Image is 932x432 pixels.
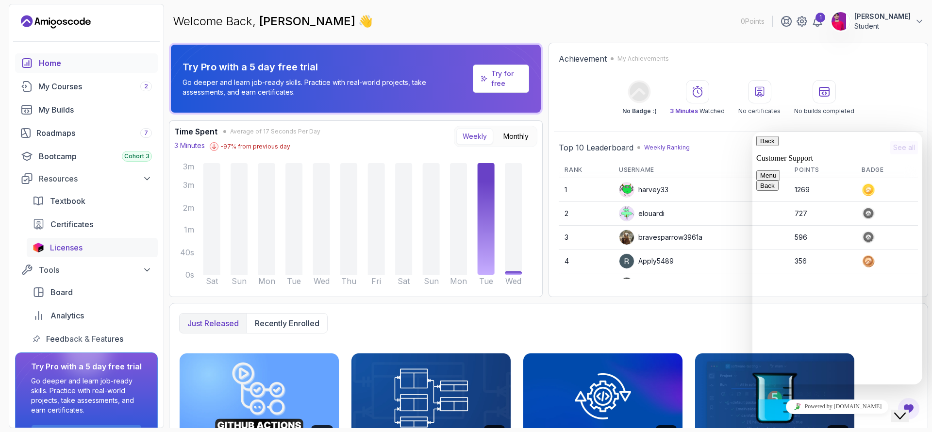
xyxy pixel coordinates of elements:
[183,60,469,74] p: Try Pro with a 5 day free trial
[15,100,158,119] a: builds
[174,141,205,150] p: 3 Minutes
[50,286,73,298] span: Board
[559,202,613,226] td: 2
[183,203,194,213] tspan: 2m
[456,128,493,145] button: Weekly
[854,12,911,21] p: [PERSON_NAME]
[491,69,521,88] p: Try for free
[619,206,665,221] div: elouardi
[398,276,410,286] tspan: Sat
[27,329,158,349] a: feedback
[831,12,924,31] button: user profile image[PERSON_NAME]Student
[27,238,158,257] a: licenses
[50,218,93,230] span: Certificates
[619,254,634,268] img: user profile image
[794,107,854,115] p: No builds completed
[27,306,158,325] a: analytics
[559,249,613,273] td: 4
[144,129,148,137] span: 7
[670,107,698,115] span: 3 Minutes
[619,183,634,197] img: default monster avatar
[622,107,656,115] p: No Badge :(
[752,396,922,417] iframe: chat widget
[559,226,613,249] td: 3
[619,253,674,269] div: Apply5489
[314,276,330,286] tspan: Wed
[559,142,633,153] h2: Top 10 Leaderboard
[39,173,152,184] div: Resources
[180,314,247,333] button: Just released
[497,128,535,145] button: Monthly
[185,270,194,280] tspan: 0s
[741,17,765,26] p: 0 Points
[473,65,529,93] a: Try for free
[247,314,327,333] button: Recently enrolled
[183,180,194,190] tspan: 3m
[38,81,152,92] div: My Courses
[619,230,702,245] div: bravesparrow3961a
[832,12,850,31] img: user profile image
[180,248,194,257] tspan: 40s
[27,282,158,302] a: board
[36,127,152,139] div: Roadmaps
[50,242,83,253] span: Licenses
[27,215,158,234] a: certificates
[815,13,825,22] div: 1
[255,317,319,329] p: Recently enrolled
[220,143,290,150] p: -97 % from previous day
[812,16,823,27] a: 1
[50,195,85,207] span: Textbook
[124,152,150,160] span: Cohort 3
[15,53,158,73] a: home
[232,276,247,286] tspan: Sun
[559,273,613,297] td: 5
[230,128,320,135] span: Average of 17 Seconds Per Day
[424,276,439,286] tspan: Sun
[46,333,123,345] span: Feedback & Features
[619,206,634,221] img: default monster avatar
[619,277,672,293] div: VankataSz
[15,147,158,166] a: bootcamp
[738,107,781,115] p: No certificates
[33,243,44,252] img: jetbrains icon
[619,182,668,198] div: harvey33
[184,225,194,234] tspan: 1m
[15,123,158,143] a: roadmaps
[15,170,158,187] button: Resources
[187,317,239,329] p: Just released
[39,264,152,276] div: Tools
[38,104,152,116] div: My Builds
[357,12,375,31] span: 👋
[670,107,725,115] p: Watched
[15,77,158,96] a: courses
[559,53,607,65] h2: Achievement
[174,126,217,137] h3: Time Spent
[144,83,148,90] span: 2
[505,276,521,286] tspan: Wed
[173,14,373,29] p: Welcome Back,
[619,278,634,292] img: user profile image
[183,162,194,171] tspan: 3m
[891,393,922,422] iframe: chat widget
[15,261,158,279] button: Tools
[183,78,469,97] p: Go deeper and learn job-ready skills. Practice with real-world projects, take assessments, and ea...
[259,14,358,28] span: [PERSON_NAME]
[644,144,690,151] p: Weekly Ranking
[450,276,467,286] tspan: Mon
[258,276,275,286] tspan: Mon
[21,14,91,30] a: Landing page
[371,276,381,286] tspan: Fri
[854,21,911,31] p: Student
[619,230,634,245] img: user profile image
